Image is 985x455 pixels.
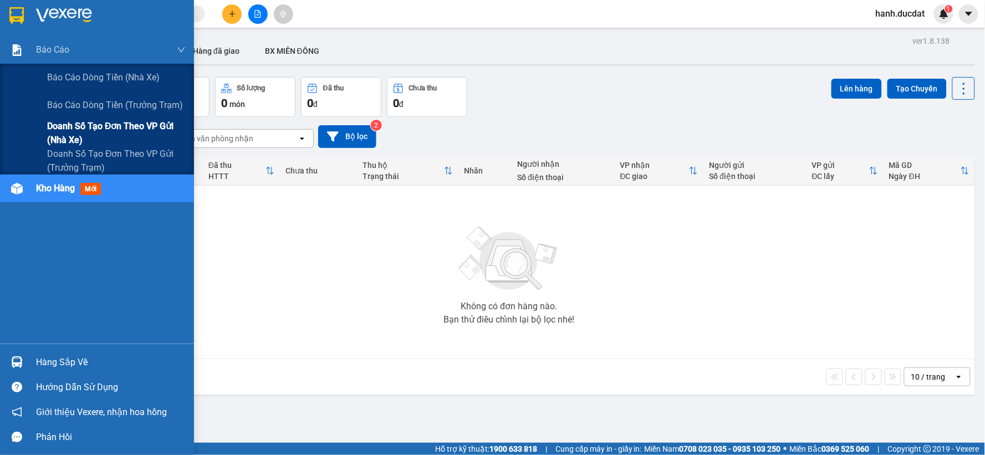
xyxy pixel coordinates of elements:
[11,356,23,368] img: warehouse-icon
[47,70,160,84] span: Báo cáo dòng tiền (nhà xe)
[371,120,382,131] sup: 2
[453,220,564,298] img: svg+xml;base64,PHN2ZyBjbGFzcz0ibGlzdC1wbHVnX19zdmciIHhtbG5zPSJodHRwOi8vd3d3LnczLm9yZy8yMDAwL3N2Zy...
[12,432,22,442] span: message
[709,161,800,170] div: Người gửi
[812,161,869,170] div: VP gửi
[363,172,444,181] div: Trạng thái
[279,10,287,18] span: aim
[203,156,280,186] th: Toggle SortBy
[215,77,295,117] button: Số lượng0món
[274,4,293,24] button: aim
[387,77,467,117] button: Chưa thu0đ
[517,173,609,182] div: Số điện thoại
[831,79,882,99] button: Lên hàng
[939,9,949,19] img: icon-new-feature
[464,166,506,175] div: Nhãn
[47,119,186,147] span: Doanh số tạo đơn theo VP gửi (nhà xe)
[184,38,248,64] button: Hàng đã giao
[620,161,690,170] div: VP nhận
[887,79,947,99] button: Tạo Chuyến
[298,134,307,143] svg: open
[913,35,950,47] div: ver 1.8.138
[12,407,22,417] span: notification
[229,100,245,109] span: món
[867,7,934,21] span: hanh.ducdat
[323,84,344,92] div: Đã thu
[620,172,690,181] div: ĐC giao
[709,172,800,181] div: Số điện thoại
[911,371,946,382] div: 10 / trang
[177,133,253,144] div: Chọn văn phòng nhận
[12,382,22,392] span: question-circle
[36,354,186,371] div: Hàng sắp về
[228,10,236,18] span: plus
[461,302,557,311] div: Không có đơn hàng nào.
[489,444,537,453] strong: 1900 633 818
[47,147,186,175] span: Doanh số tạo đơn theo VP gửi (trưởng trạm)
[265,47,319,55] span: BX MIỀN ĐÔNG
[36,183,75,193] span: Kho hàng
[237,84,266,92] div: Số lượng
[443,315,574,324] div: Bạn thử điều chỉnh lại bộ lọc nhé!
[878,443,880,455] span: |
[363,161,444,170] div: Thu hộ
[807,156,884,186] th: Toggle SortBy
[11,183,23,195] img: warehouse-icon
[307,96,313,110] span: 0
[208,161,266,170] div: Đã thu
[248,4,268,24] button: file-add
[645,443,781,455] span: Miền Nam
[959,4,978,24] button: caret-down
[36,405,167,419] span: Giới thiệu Vexere, nhận hoa hồng
[285,166,351,175] div: Chưa thu
[318,125,376,148] button: Bộ lọc
[615,156,704,186] th: Toggle SortBy
[393,96,399,110] span: 0
[47,98,183,112] span: Báo cáo dòng tiền (trưởng trạm)
[313,100,318,109] span: đ
[545,443,547,455] span: |
[409,84,437,92] div: Chưa thu
[889,161,961,170] div: Mã GD
[208,172,266,181] div: HTTT
[955,372,963,381] svg: open
[889,172,961,181] div: Ngày ĐH
[11,44,23,56] img: solution-icon
[947,5,951,13] span: 1
[254,10,262,18] span: file-add
[790,443,870,455] span: Miền Bắc
[884,156,975,186] th: Toggle SortBy
[399,100,404,109] span: đ
[680,444,781,453] strong: 0708 023 035 - 0935 103 250
[221,96,227,110] span: 0
[36,43,69,57] span: Báo cáo
[9,7,24,24] img: logo-vxr
[812,172,869,181] div: ĐC lấy
[517,160,609,168] div: Người nhận
[784,447,787,451] span: ⚪️
[36,429,186,446] div: Phản hồi
[923,445,931,453] span: copyright
[80,183,101,195] span: mới
[822,444,870,453] strong: 0369 525 060
[358,156,458,186] th: Toggle SortBy
[435,443,537,455] span: Hỗ trợ kỹ thuật:
[177,45,186,54] span: down
[555,443,642,455] span: Cung cấp máy in - giấy in:
[222,4,242,24] button: plus
[964,9,974,19] span: caret-down
[945,5,953,13] sup: 1
[36,379,186,396] div: Hướng dẫn sử dụng
[301,77,381,117] button: Đã thu0đ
